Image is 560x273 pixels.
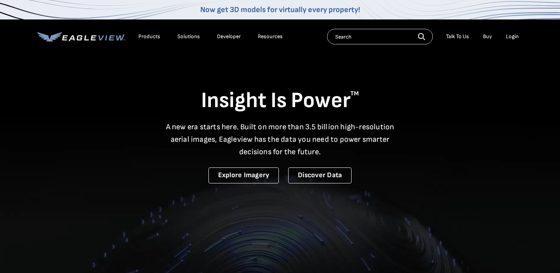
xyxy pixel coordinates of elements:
a: Discover Data [288,167,352,183]
sup: TM [350,90,359,97]
input: Search [327,29,433,44]
a: Now get 3D models for virtually every property! [200,5,360,14]
a: Buy [483,33,492,40]
div: Products [138,33,160,40]
a: Developer [217,33,241,40]
div: Solutions [177,33,200,40]
h1: Insight Is Power [37,87,523,114]
a: Explore Imagery [208,167,279,183]
div: Login [506,33,519,40]
div: Talk To Us [446,33,469,40]
p: A new era starts here. Built on more than 3.5 billion high-resolution aerial images, Eagleview ha... [161,121,399,158]
div: Resources [258,33,283,40]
